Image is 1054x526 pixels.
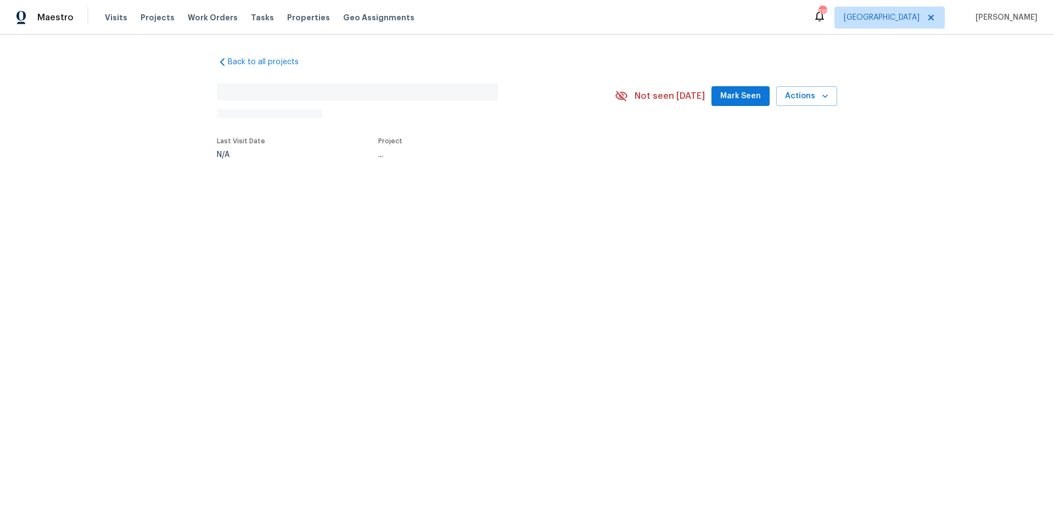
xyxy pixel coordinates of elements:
[105,12,127,23] span: Visits
[251,14,274,21] span: Tasks
[378,138,402,144] span: Project
[37,12,74,23] span: Maestro
[635,91,705,102] span: Not seen [DATE]
[720,89,761,103] span: Mark Seen
[217,57,322,68] a: Back to all projects
[217,151,265,159] div: N/A
[785,89,828,103] span: Actions
[287,12,330,23] span: Properties
[971,12,1038,23] span: [PERSON_NAME]
[141,12,175,23] span: Projects
[844,12,920,23] span: [GEOGRAPHIC_DATA]
[217,138,265,144] span: Last Visit Date
[188,12,238,23] span: Work Orders
[343,12,414,23] span: Geo Assignments
[818,7,826,18] div: 119
[711,86,770,107] button: Mark Seen
[378,151,589,159] div: ...
[776,86,837,107] button: Actions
